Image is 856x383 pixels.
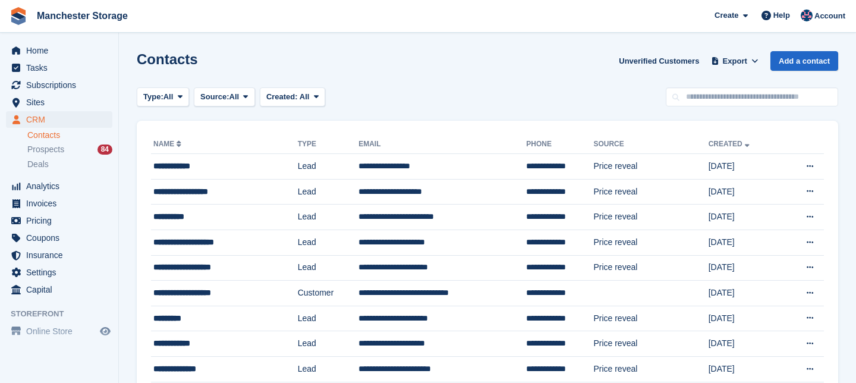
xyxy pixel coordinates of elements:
span: All [300,92,310,101]
span: Online Store [26,323,97,340]
a: Name [153,140,184,148]
a: menu [6,59,112,76]
a: menu [6,42,112,59]
td: Price reveal [593,306,708,331]
a: menu [6,77,112,93]
a: menu [6,247,112,263]
td: Lead [298,205,359,230]
td: Lead [298,356,359,382]
td: Lead [298,230,359,255]
span: Capital [26,281,97,298]
span: Insurance [26,247,97,263]
span: Deals [27,159,49,170]
button: Export [709,51,761,71]
td: [DATE] [709,306,782,331]
a: Manchester Storage [32,6,133,26]
th: Source [593,135,708,154]
th: Email [358,135,526,154]
td: Price reveal [593,154,708,180]
span: Created: [266,92,298,101]
a: Unverified Customers [614,51,704,71]
a: menu [6,323,112,340]
td: Lead [298,154,359,180]
td: Lead [298,331,359,357]
a: menu [6,281,112,298]
a: menu [6,178,112,194]
span: Account [814,10,845,22]
td: Price reveal [593,230,708,255]
span: Create [715,10,738,21]
div: 84 [97,145,112,155]
img: stora-icon-8386f47178a22dfd0bd8f6a31ec36ba5ce8667c1dd55bd0f319d3a0aa187defe.svg [10,7,27,25]
a: menu [6,195,112,212]
span: All [163,91,174,103]
th: Type [298,135,359,154]
button: Created: All [260,87,325,107]
h1: Contacts [137,51,198,67]
span: Settings [26,264,97,281]
td: [DATE] [709,255,782,281]
button: Source: All [194,87,255,107]
a: Preview store [98,324,112,338]
td: Price reveal [593,205,708,230]
td: [DATE] [709,205,782,230]
a: menu [6,230,112,246]
td: Customer [298,281,359,306]
span: CRM [26,111,97,128]
td: Price reveal [593,331,708,357]
td: Lead [298,306,359,331]
span: Type: [143,91,163,103]
span: Prospects [27,144,64,155]
span: Tasks [26,59,97,76]
span: Export [723,55,747,67]
a: menu [6,212,112,229]
span: Coupons [26,230,97,246]
td: Price reveal [593,255,708,281]
a: Prospects 84 [27,143,112,156]
span: Storefront [11,308,118,320]
td: Price reveal [593,356,708,382]
td: Lead [298,179,359,205]
span: Source: [200,91,229,103]
a: menu [6,111,112,128]
td: Lead [298,255,359,281]
span: All [229,91,240,103]
a: Created [709,140,752,148]
span: Pricing [26,212,97,229]
td: Price reveal [593,179,708,205]
td: [DATE] [709,154,782,180]
td: [DATE] [709,230,782,255]
span: Subscriptions [26,77,97,93]
td: [DATE] [709,281,782,306]
span: Analytics [26,178,97,194]
a: menu [6,94,112,111]
a: Contacts [27,130,112,141]
td: [DATE] [709,331,782,357]
a: Deals [27,158,112,171]
td: [DATE] [709,356,782,382]
span: Home [26,42,97,59]
span: Invoices [26,195,97,212]
button: Type: All [137,87,189,107]
a: menu [6,264,112,281]
span: Help [773,10,790,21]
th: Phone [526,135,593,154]
a: Add a contact [770,51,838,71]
span: Sites [26,94,97,111]
td: [DATE] [709,179,782,205]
